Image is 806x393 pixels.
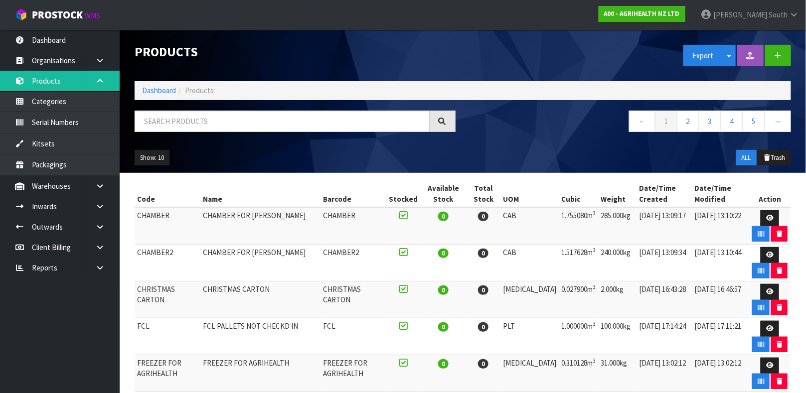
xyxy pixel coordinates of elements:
button: Show: 10 [135,150,169,166]
td: FREEZER FOR AGRIHEALTH [135,355,200,392]
td: 100.000kg [599,318,637,355]
span: 0 [438,322,449,332]
span: 0 [438,212,449,221]
td: [DATE] 13:10:44 [692,245,749,281]
td: [MEDICAL_DATA] [500,355,559,392]
td: [MEDICAL_DATA] [500,281,559,318]
td: [DATE] 13:10:22 [692,207,749,245]
th: Weight [599,180,637,207]
sup: 3 [593,357,596,364]
td: 285.000kg [599,207,637,245]
a: 5 [743,111,765,132]
span: 0 [478,212,488,221]
a: → [765,111,791,132]
button: Export [683,45,723,66]
sup: 3 [593,283,596,290]
td: CHAMBER FOR [PERSON_NAME] [200,207,321,245]
td: FREEZER FOR AGRIHEALTH [200,355,321,392]
a: Dashboard [142,86,176,95]
td: [DATE] 17:11:21 [692,318,749,355]
th: Stocked [387,180,421,207]
sup: 3 [593,320,596,327]
nav: Page navigation [471,111,792,135]
input: Search products [135,111,430,132]
span: [PERSON_NAME] [713,10,767,19]
span: 0 [478,249,488,258]
span: 0 [438,249,449,258]
a: 1 [655,111,677,132]
td: CHAMBER2 [135,245,200,281]
td: 1.517628m [559,245,599,281]
a: 4 [721,111,743,132]
th: Action [749,180,791,207]
span: South [769,10,788,19]
button: ALL [736,150,757,166]
span: 0 [478,322,488,332]
a: ← [629,111,655,132]
td: 31.000kg [599,355,637,392]
small: WMS [85,11,100,20]
td: FCL PALLETS NOT CHECKD IN [200,318,321,355]
th: Date/Time Created [637,180,692,207]
td: CAB [500,245,559,281]
td: [DATE] 17:14:24 [637,318,692,355]
td: PLT [500,318,559,355]
td: CHRISTMAS CARTON [321,281,386,318]
span: 0 [478,285,488,295]
td: [DATE] 16:43:28 [637,281,692,318]
th: Barcode [321,180,386,207]
td: CHAMBER FOR [PERSON_NAME] [200,245,321,281]
td: 1.755080m [559,207,599,245]
span: 0 [478,359,488,369]
td: CHAMBER [135,207,200,245]
td: 2.000kg [599,281,637,318]
th: UOM [500,180,559,207]
img: cube-alt.png [15,8,27,21]
span: 0 [438,359,449,369]
td: CHRISTMAS CARTON [200,281,321,318]
td: [DATE] 16:46:57 [692,281,749,318]
strong: A00 - AGRIHEALTH NZ LTD [604,9,680,18]
sup: 3 [593,210,596,217]
td: 0.310128m [559,355,599,392]
th: Name [200,180,321,207]
th: Cubic [559,180,599,207]
td: FCL [321,318,386,355]
a: A00 - AGRIHEALTH NZ LTD [599,6,685,22]
td: [DATE] 13:02:12 [637,355,692,392]
sup: 3 [593,247,596,254]
th: Code [135,180,200,207]
td: 0.027900m [559,281,599,318]
td: [DATE] 13:02:12 [692,355,749,392]
td: 1.000000m [559,318,599,355]
td: 240.000kg [599,245,637,281]
td: FCL [135,318,200,355]
span: ProStock [32,8,83,21]
td: CHAMBER [321,207,386,245]
td: [DATE] 13:09:17 [637,207,692,245]
span: 0 [438,285,449,295]
th: Available Stock [421,180,467,207]
td: CHAMBER2 [321,245,386,281]
td: CHRISTMAS CARTON [135,281,200,318]
td: FREEZER FOR AGRIHEALTH [321,355,386,392]
th: Date/Time Modified [692,180,749,207]
span: Products [185,86,214,95]
td: CAB [500,207,559,245]
a: 3 [699,111,721,132]
td: [DATE] 13:09:34 [637,245,692,281]
h1: Products [135,45,456,59]
th: Total Stock [467,180,500,207]
a: 2 [677,111,699,132]
button: Trash [758,150,791,166]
